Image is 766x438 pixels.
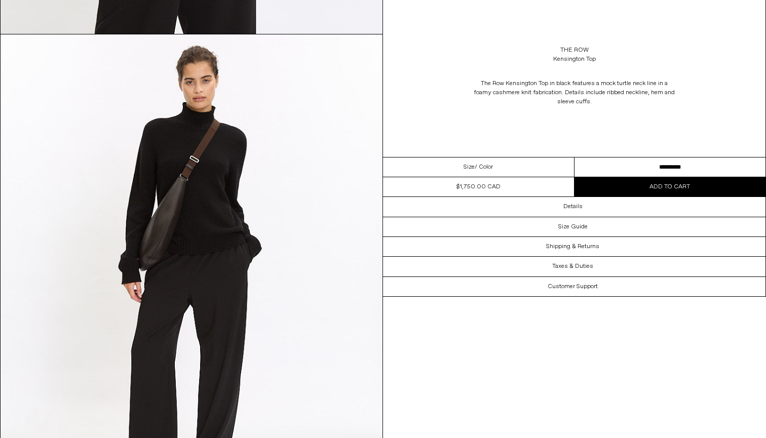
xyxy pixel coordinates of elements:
div: Kensington Top [553,55,596,64]
p: The Row Kensington Top in black features a mock turtle neck line in a foamy cashmere knit fabrica... [473,74,676,111]
h3: Customer Support [548,283,598,290]
button: Add to cart [574,177,766,196]
span: / Color [475,163,493,172]
h3: Details [563,203,583,210]
span: Size [464,163,475,172]
div: $1,750.00 CAD [456,182,501,191]
h3: Size Guide [558,223,588,230]
h3: Taxes & Duties [552,263,593,270]
span: Add to cart [649,183,690,191]
a: The Row [560,46,589,55]
h3: Shipping & Returns [546,243,599,250]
